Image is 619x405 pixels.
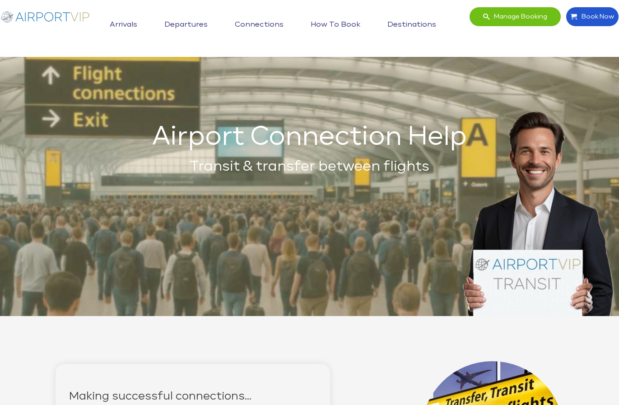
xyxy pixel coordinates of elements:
h1: Airport Connection Help [56,127,563,148]
span: Manage booking [489,7,547,26]
a: Arrivals [107,14,140,36]
a: Connections [233,14,286,36]
a: Manage booking [469,7,561,27]
h2: Making successful connections... [69,391,316,401]
a: Book Now [566,7,619,27]
h2: Transit & transfer between flights [56,157,563,177]
a: Departures [162,14,210,36]
span: Book Now [577,7,614,26]
a: Destinations [385,14,438,36]
a: How to book [308,14,363,36]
